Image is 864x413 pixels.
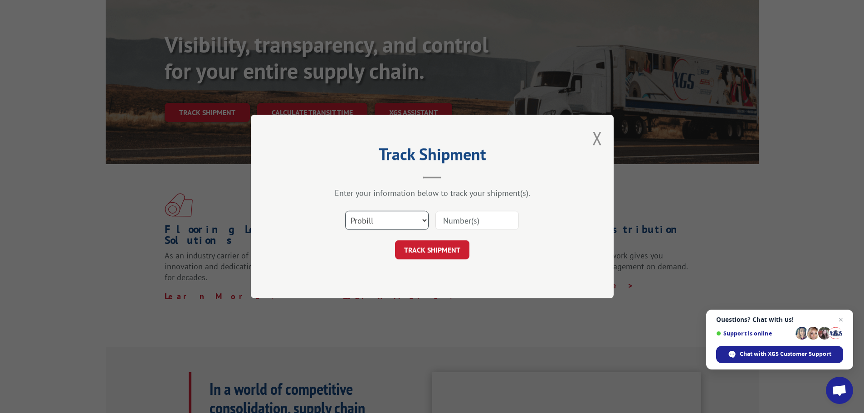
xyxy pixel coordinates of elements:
[716,346,843,363] div: Chat with XGS Customer Support
[296,148,568,165] h2: Track Shipment
[395,240,469,259] button: TRACK SHIPMENT
[716,330,792,337] span: Support is online
[296,188,568,198] div: Enter your information below to track your shipment(s).
[740,350,831,358] span: Chat with XGS Customer Support
[826,377,853,404] div: Open chat
[835,314,846,325] span: Close chat
[592,126,602,150] button: Close modal
[435,211,519,230] input: Number(s)
[716,316,843,323] span: Questions? Chat with us!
